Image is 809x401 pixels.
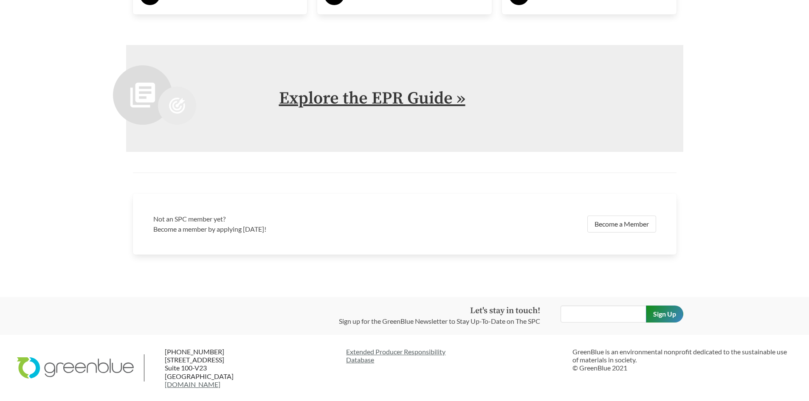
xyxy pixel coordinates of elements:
[165,380,220,388] a: [DOMAIN_NAME]
[153,214,400,224] h3: Not an SPC member yet?
[279,88,465,109] a: Explore the EPR Guide »
[470,306,540,316] strong: Let's stay in touch!
[587,216,656,233] a: Become a Member
[165,348,268,388] p: [PHONE_NUMBER] [STREET_ADDRESS] Suite 100-V23 [GEOGRAPHIC_DATA]
[346,348,566,364] a: Extended Producer ResponsibilityDatabase
[339,316,540,326] p: Sign up for the GreenBlue Newsletter to Stay Up-To-Date on The SPC
[572,348,792,372] p: GreenBlue is an environmental nonprofit dedicated to the sustainable use of materials in society....
[646,306,683,322] input: Sign Up
[153,224,400,234] p: Become a member by applying [DATE]!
